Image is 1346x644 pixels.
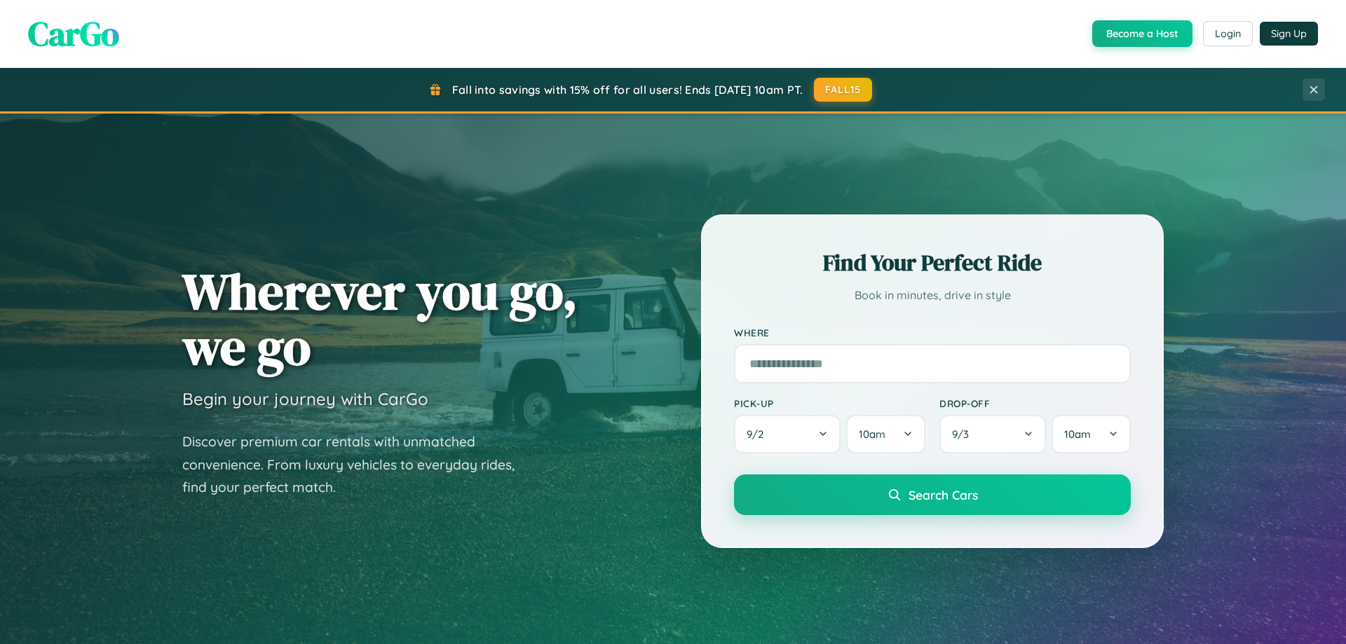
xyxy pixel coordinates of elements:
[1052,415,1131,453] button: 10am
[734,397,925,409] label: Pick-up
[846,415,925,453] button: 10am
[952,427,976,441] span: 9 / 3
[182,430,533,499] p: Discover premium car rentals with unmatched convenience. From luxury vehicles to everyday rides, ...
[734,327,1131,338] label: Where
[859,427,885,441] span: 10am
[28,11,119,57] span: CarGo
[1260,22,1318,46] button: Sign Up
[182,263,578,374] h1: Wherever you go, we go
[1203,21,1253,46] button: Login
[1064,427,1091,441] span: 10am
[939,415,1046,453] button: 9/3
[734,247,1131,278] h2: Find Your Perfect Ride
[734,474,1131,515] button: Search Cars
[734,415,841,453] button: 9/2
[747,427,770,441] span: 9 / 2
[939,397,1131,409] label: Drop-off
[452,83,803,97] span: Fall into savings with 15% off for all users! Ends [DATE] 10am PT.
[182,388,428,409] h3: Begin your journey with CarGo
[1092,20,1192,47] button: Become a Host
[909,487,978,502] span: Search Cars
[734,285,1131,306] p: Book in minutes, drive in style
[814,78,873,102] button: FALL15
